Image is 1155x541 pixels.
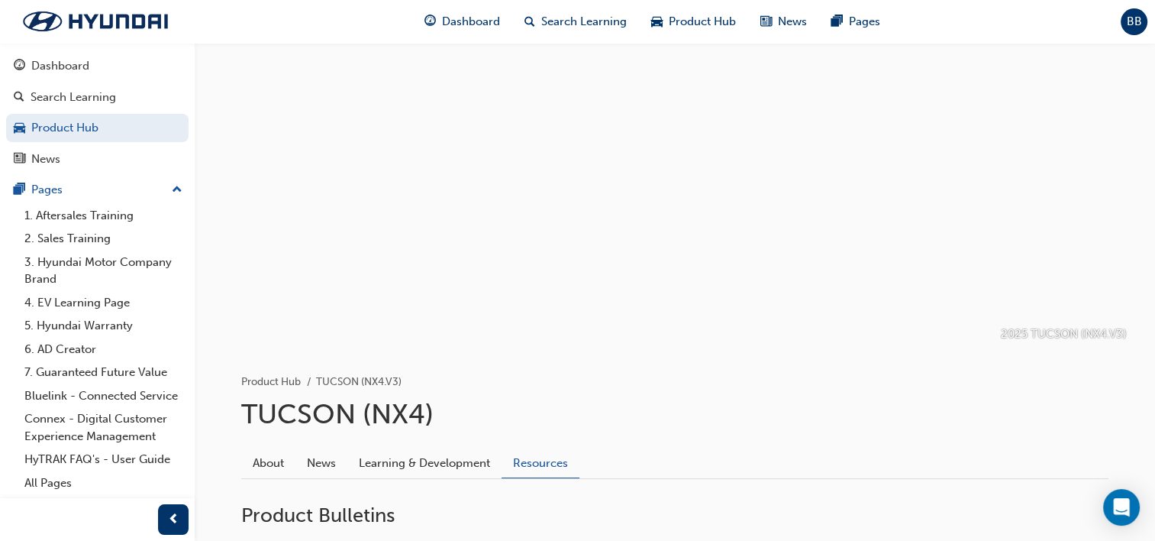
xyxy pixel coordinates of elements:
[6,114,189,142] a: Product Hub
[31,57,89,75] div: Dashboard
[14,60,25,73] span: guage-icon
[502,449,579,478] a: Resources
[760,12,772,31] span: news-icon
[831,12,843,31] span: pages-icon
[31,181,63,199] div: Pages
[1127,13,1142,31] span: BB
[18,338,189,361] a: 6. AD Creator
[18,471,189,495] a: All Pages
[31,89,116,106] div: Search Learning
[347,449,502,478] a: Learning & Development
[18,291,189,315] a: 4. EV Learning Page
[18,407,189,448] a: Connex - Digital Customer Experience Management
[424,12,436,31] span: guage-icon
[6,49,189,176] button: DashboardSearch LearningProduct HubNews
[18,227,189,251] a: 2. Sales Training
[6,83,189,112] a: Search Learning
[241,397,1108,431] h1: TUCSON (NX4)
[168,510,179,530] span: prev-icon
[241,504,1108,528] h2: Product Bulletins
[14,91,24,105] span: search-icon
[412,6,512,37] a: guage-iconDashboard
[241,375,301,388] a: Product Hub
[524,12,535,31] span: search-icon
[512,6,639,37] a: search-iconSearch Learning
[748,6,819,37] a: news-iconNews
[6,52,189,80] a: Dashboard
[241,449,295,478] a: About
[316,374,402,391] li: TUCSON (NX4.V3)
[295,449,347,478] a: News
[8,5,183,37] img: Trak
[6,176,189,204] button: Pages
[6,145,189,173] a: News
[18,314,189,338] a: 5. Hyundai Warranty
[1103,489,1140,526] div: Open Intercom Messenger
[18,361,189,384] a: 7. Guaranteed Future Value
[18,448,189,471] a: HyTRAK FAQ's - User Guide
[541,13,627,31] span: Search Learning
[14,121,25,135] span: car-icon
[1001,326,1127,343] p: 2025 TUCSON (NX4.V3)
[651,12,663,31] span: car-icon
[18,204,189,228] a: 1. Aftersales Training
[669,13,736,31] span: Product Hub
[819,6,892,37] a: pages-iconPages
[849,13,880,31] span: Pages
[18,384,189,408] a: Bluelink - Connected Service
[14,153,25,167] span: news-icon
[172,180,182,200] span: up-icon
[639,6,748,37] a: car-iconProduct Hub
[778,13,807,31] span: News
[31,151,60,168] div: News
[18,251,189,291] a: 3. Hyundai Motor Company Brand
[14,183,25,197] span: pages-icon
[1121,8,1147,35] button: BB
[442,13,500,31] span: Dashboard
